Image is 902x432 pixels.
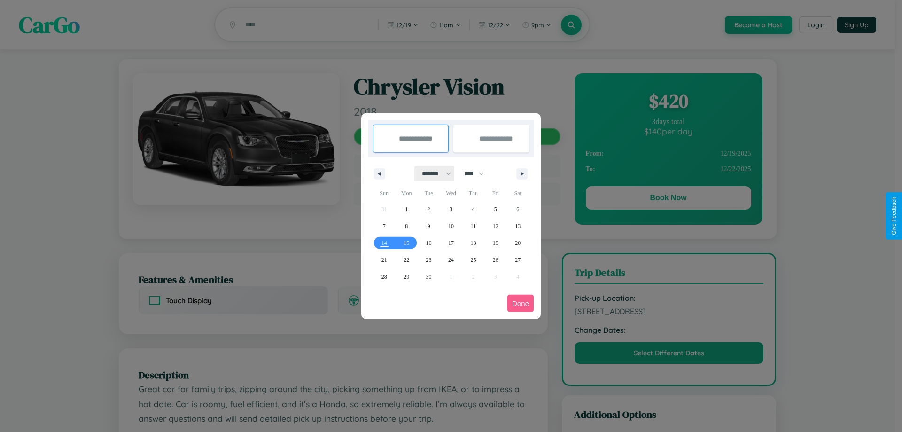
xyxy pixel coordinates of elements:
span: 8 [405,218,408,235]
button: 3 [440,201,462,218]
button: 26 [484,251,506,268]
button: 30 [418,268,440,285]
span: 5 [494,201,497,218]
button: 8 [395,218,417,235]
button: 20 [507,235,529,251]
button: 28 [373,268,395,285]
span: 25 [470,251,476,268]
button: 22 [395,251,417,268]
button: 25 [462,251,484,268]
span: 1 [405,201,408,218]
span: 16 [426,235,432,251]
span: Sat [507,186,529,201]
div: Give Feedback [891,197,897,235]
button: 17 [440,235,462,251]
button: 6 [507,201,529,218]
button: Done [507,295,534,312]
button: 15 [395,235,417,251]
span: 12 [493,218,498,235]
button: 18 [462,235,484,251]
button: 16 [418,235,440,251]
span: 29 [404,268,409,285]
span: 27 [515,251,521,268]
span: 20 [515,235,521,251]
span: 13 [515,218,521,235]
span: Thu [462,186,484,201]
span: 4 [472,201,474,218]
span: 10 [448,218,454,235]
span: 30 [426,268,432,285]
span: Tue [418,186,440,201]
span: 21 [381,251,387,268]
span: Fri [484,186,506,201]
button: 10 [440,218,462,235]
span: 23 [426,251,432,268]
button: 2 [418,201,440,218]
span: 3 [450,201,452,218]
button: 7 [373,218,395,235]
span: 14 [381,235,387,251]
button: 4 [462,201,484,218]
button: 11 [462,218,484,235]
span: 18 [470,235,476,251]
span: 22 [404,251,409,268]
span: Sun [373,186,395,201]
span: 24 [448,251,454,268]
button: 9 [418,218,440,235]
span: 6 [516,201,519,218]
button: 27 [507,251,529,268]
button: 5 [484,201,506,218]
button: 24 [440,251,462,268]
button: 19 [484,235,506,251]
button: 29 [395,268,417,285]
button: 13 [507,218,529,235]
button: 23 [418,251,440,268]
span: 26 [493,251,498,268]
span: 7 [383,218,386,235]
button: 1 [395,201,417,218]
span: 15 [404,235,409,251]
button: 12 [484,218,506,235]
span: 2 [428,201,430,218]
span: Wed [440,186,462,201]
span: 19 [493,235,498,251]
button: 14 [373,235,395,251]
button: 21 [373,251,395,268]
span: 17 [448,235,454,251]
span: 11 [471,218,476,235]
span: 9 [428,218,430,235]
span: 28 [381,268,387,285]
span: Mon [395,186,417,201]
